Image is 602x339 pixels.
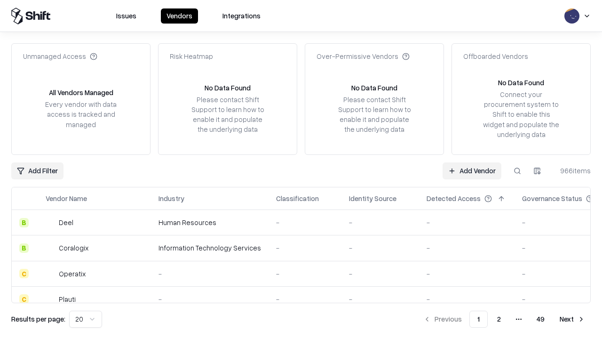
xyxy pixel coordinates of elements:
[46,294,55,304] img: Plauti
[161,8,198,24] button: Vendors
[158,269,261,279] div: -
[170,51,213,61] div: Risk Heatmap
[482,89,560,139] div: Connect your procurement system to Shift to enable this widget and populate the underlying data
[335,95,413,135] div: Please contact Shift Support to learn how to enable it and populate the underlying data
[46,218,55,227] img: Deel
[111,8,142,24] button: Issues
[189,95,267,135] div: Please contact Shift Support to learn how to enable it and populate the underlying data
[276,218,334,227] div: -
[469,311,488,328] button: 1
[158,218,261,227] div: Human Resources
[554,311,591,328] button: Next
[19,269,29,278] div: C
[351,83,397,93] div: No Data Found
[553,166,591,176] div: 966 items
[19,294,29,304] div: C
[49,88,113,97] div: All Vendors Managed
[276,269,334,279] div: -
[46,194,87,203] div: Vendor Name
[59,218,73,227] div: Deel
[11,162,63,179] button: Add Filter
[59,269,86,279] div: Operatix
[522,194,582,203] div: Governance Status
[205,83,251,93] div: No Data Found
[158,194,184,203] div: Industry
[463,51,528,61] div: Offboarded Vendors
[427,218,507,227] div: -
[443,162,501,179] a: Add Vendor
[529,311,552,328] button: 49
[317,51,410,61] div: Over-Permissive Vendors
[42,99,120,129] div: Every vendor with data access is tracked and managed
[427,294,507,304] div: -
[276,243,334,253] div: -
[349,294,412,304] div: -
[427,194,481,203] div: Detected Access
[276,194,319,203] div: Classification
[276,294,334,304] div: -
[19,243,29,253] div: B
[59,294,76,304] div: Plauti
[46,269,55,278] img: Operatix
[349,218,412,227] div: -
[349,269,412,279] div: -
[11,314,65,324] p: Results per page:
[349,194,396,203] div: Identity Source
[46,243,55,253] img: Coralogix
[418,311,591,328] nav: pagination
[427,269,507,279] div: -
[158,294,261,304] div: -
[59,243,88,253] div: Coralogix
[490,311,508,328] button: 2
[427,243,507,253] div: -
[23,51,97,61] div: Unmanaged Access
[498,78,544,88] div: No Data Found
[158,243,261,253] div: Information Technology Services
[19,218,29,227] div: B
[349,243,412,253] div: -
[217,8,266,24] button: Integrations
